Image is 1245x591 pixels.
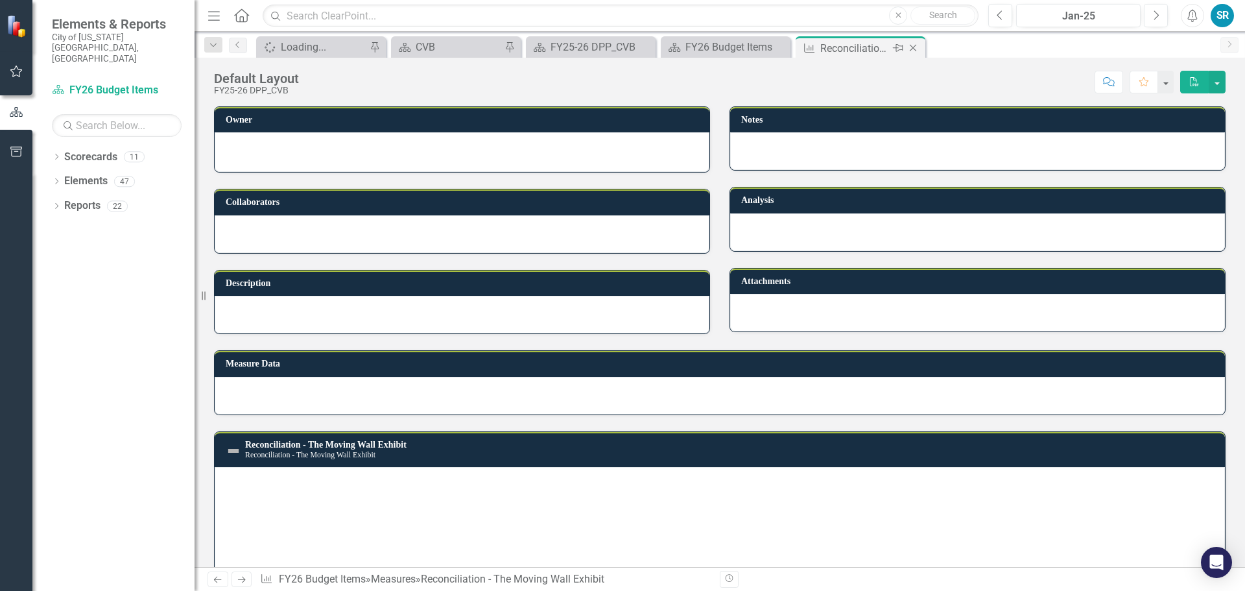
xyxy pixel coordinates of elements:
h3: Description [226,278,703,288]
a: FY26 Budget Items [52,83,182,98]
a: Reports [64,199,101,213]
input: Search ClearPoint... [263,5,978,27]
a: Reconciliation - The Moving Wall Exhibit [245,440,407,450]
div: Reconciliation - The Moving Wall Exhibit [820,40,890,56]
div: Open Intercom Messenger [1201,547,1232,578]
span: Search [929,10,957,20]
div: FY26 Budget Items [685,39,787,55]
div: 22 [107,200,128,211]
h3: Notes [741,115,1218,125]
a: Elements [64,174,108,189]
div: FY25-26 DPP_CVB [551,39,652,55]
h3: Measure Data [226,359,1218,368]
div: 47 [114,176,135,187]
div: Jan-25 [1021,8,1136,24]
span: Elements & Reports [52,16,182,32]
a: FY26 Budget Items [664,39,787,55]
h3: Owner [226,115,703,125]
a: Loading... [259,39,366,55]
div: 11 [124,151,145,162]
h3: Attachments [741,276,1218,286]
a: CVB [394,39,501,55]
small: Reconciliation - The Moving Wall Exhibit [245,450,375,459]
input: Search Below... [52,114,182,137]
small: City of [US_STATE][GEOGRAPHIC_DATA], [GEOGRAPHIC_DATA] [52,32,182,64]
img: Not Defined [226,443,241,459]
a: Measures [371,573,416,585]
a: FY25-26 DPP_CVB [529,39,652,55]
button: SR [1211,4,1234,27]
div: Default Layout [214,71,299,86]
img: ClearPoint Strategy [6,14,29,37]
div: FY25-26 DPP_CVB [214,86,299,95]
div: Reconciliation - The Moving Wall Exhibit [421,573,604,585]
button: Jan-25 [1016,4,1141,27]
div: Loading... [281,39,366,55]
h3: Analysis [741,195,1218,205]
div: » » [260,572,710,587]
a: Scorecards [64,150,117,165]
button: Search [910,6,975,25]
div: CVB [416,39,501,55]
h3: Collaborators [226,197,703,207]
a: FY26 Budget Items [279,573,366,585]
